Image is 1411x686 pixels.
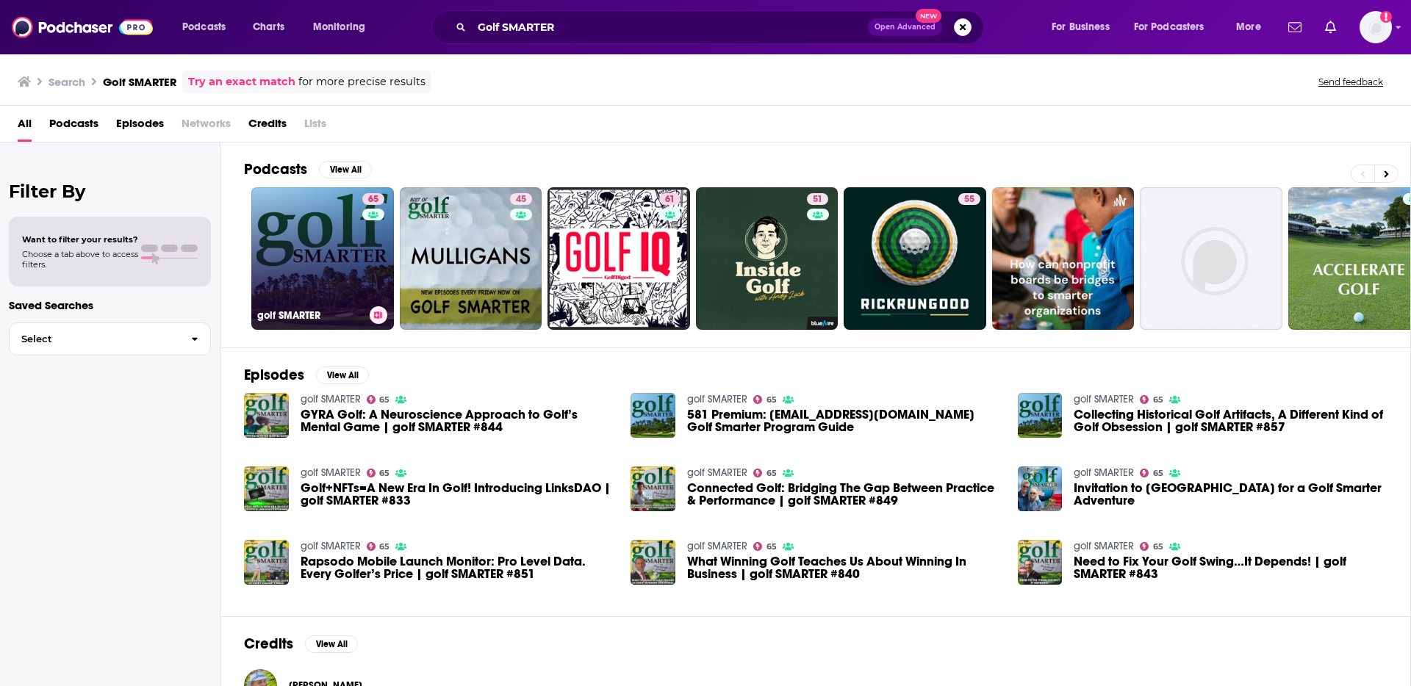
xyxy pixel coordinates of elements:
[368,192,378,207] span: 65
[1052,17,1110,37] span: For Business
[1319,15,1342,40] a: Show notifications dropdown
[1018,466,1063,511] img: Invitation to Portugal for a Golf Smarter Adventure
[301,393,361,405] a: golf SMARTER
[1140,469,1163,477] a: 65
[9,298,211,312] p: Saved Searches
[298,73,426,90] span: for more precise results
[1134,17,1204,37] span: For Podcasters
[958,193,980,205] a: 55
[687,408,1000,433] span: 581 Premium: [EMAIL_ADDRESS][DOMAIN_NAME] Golf Smarter Program Guide
[9,322,211,355] button: Select
[12,13,153,41] img: Podchaser - Follow, Share and Rate Podcasts
[1153,470,1163,477] span: 65
[103,75,176,89] h3: Golf SMARTER
[303,15,384,39] button: open menu
[9,181,211,202] h2: Filter By
[868,18,942,36] button: Open AdvancedNew
[1360,11,1392,43] img: User Profile
[687,482,1000,507] a: Connected Golf: Bridging The Gap Between Practice & Performance | golf SMARTER #849
[1236,17,1261,37] span: More
[244,635,293,653] h2: Credits
[172,15,245,39] button: open menu
[753,542,777,551] a: 65
[1074,482,1387,507] span: Invitation to [GEOGRAPHIC_DATA] for a Golf Smarter Adventure
[244,160,372,178] a: PodcastsView All
[316,367,369,384] button: View All
[244,160,307,178] h2: Podcasts
[916,9,942,23] span: New
[766,397,777,403] span: 65
[244,393,289,438] img: GYRA Golf: A Neuroscience Approach to Golf’s Mental Game | golf SMARTER #844
[304,112,326,142] span: Lists
[687,408,1000,433] a: 581 Premium: golfsmarterpodcast@gmail.com Golf Smarter Program Guide
[253,17,284,37] span: Charts
[844,187,986,330] a: 55
[659,193,681,205] a: 61
[244,366,369,384] a: EpisodesView All
[301,408,614,433] a: GYRA Golf: A Neuroscience Approach to Golf’s Mental Game | golf SMARTER #844
[244,540,289,585] img: Rapsodo Mobile Launch Monitor: Pro Level Data. Every Golfer’s Price | golf SMARTER #851
[379,470,389,477] span: 65
[1153,544,1163,550] span: 65
[1018,540,1063,585] img: Need to Fix Your Golf Swing…It Depends! | golf SMARTER #843
[1074,482,1387,507] a: Invitation to Portugal for a Golf Smarter Adventure
[367,542,390,551] a: 65
[49,112,98,142] span: Podcasts
[1314,76,1387,88] button: Send feedback
[766,470,777,477] span: 65
[766,544,777,550] span: 65
[319,161,372,178] button: View All
[244,466,289,511] img: Golf+NFTs=A New Era In Golf! Introducing LinksDAO | golf SMARTER #833
[472,15,868,39] input: Search podcasts, credits, & more...
[182,17,226,37] span: Podcasts
[1360,11,1392,43] span: Logged in as NickG
[687,540,747,552] a: golf SMARTER
[1074,393,1134,405] a: golf SMARTER
[1380,11,1392,23] svg: Add a profile image
[753,395,777,404] a: 65
[244,366,304,384] h2: Episodes
[400,187,542,330] a: 45
[687,555,1000,580] span: What Winning Golf Teaches Us About Winning In Business | golf SMARTER #840
[301,482,614,507] a: Golf+NFTs=A New Era In Golf! Introducing LinksDAO | golf SMARTER #833
[1041,15,1128,39] button: open menu
[301,540,361,552] a: golf SMARTER
[813,192,822,207] span: 51
[116,112,164,142] a: Episodes
[49,75,85,89] h3: Search
[631,393,675,438] img: 581 Premium: golfsmarterpodcast@gmail.com Golf Smarter Program Guide
[631,466,675,511] img: Connected Golf: Bridging The Gap Between Practice & Performance | golf SMARTER #849
[510,193,532,205] a: 45
[696,187,839,330] a: 51
[313,17,365,37] span: Monitoring
[251,187,394,330] a: 65golf SMARTER
[10,334,179,344] span: Select
[248,112,287,142] a: Credits
[547,187,690,330] a: 61
[182,112,231,142] span: Networks
[301,466,361,479] a: golf SMARTER
[1282,15,1307,40] a: Show notifications dropdown
[1074,540,1134,552] a: golf SMARTER
[18,112,32,142] a: All
[22,234,138,245] span: Want to filter your results?
[1074,555,1387,580] a: Need to Fix Your Golf Swing…It Depends! | golf SMARTER #843
[257,309,364,322] h3: golf SMARTER
[1140,542,1163,551] a: 65
[516,192,526,207] span: 45
[665,192,675,207] span: 61
[1018,393,1063,438] img: Collecting Historical Golf Artifacts, A Different Kind of Golf Obsession | golf SMARTER #857
[1360,11,1392,43] button: Show profile menu
[301,555,614,580] a: Rapsodo Mobile Launch Monitor: Pro Level Data. Every Golfer’s Price | golf SMARTER #851
[362,193,384,205] a: 65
